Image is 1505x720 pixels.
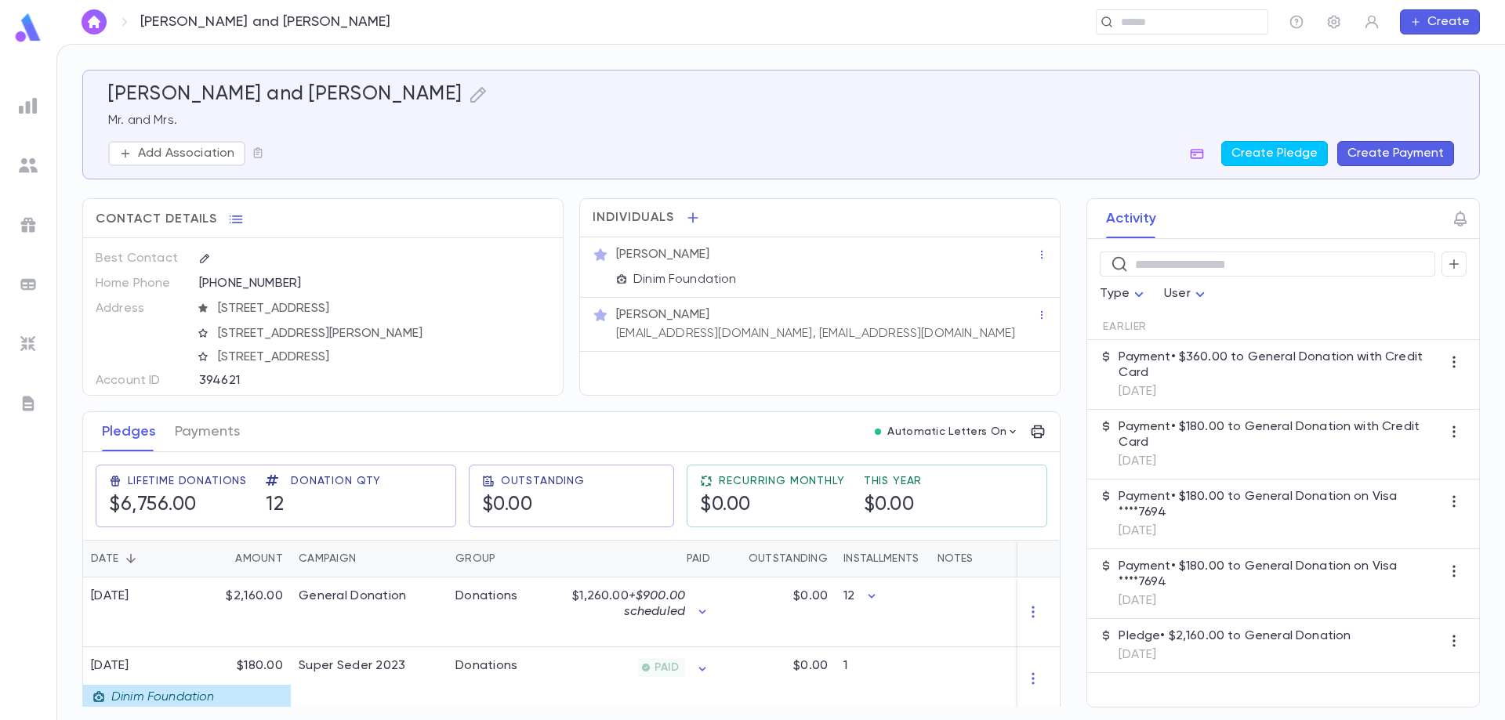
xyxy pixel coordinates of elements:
[19,156,38,175] img: students_grey.60c7aba0da46da39d6d829b817ac14fc.svg
[1221,141,1328,166] button: Create Pledge
[199,271,550,295] div: [PHONE_NUMBER]
[235,540,283,577] div: Amount
[887,425,1006,438] p: Automatic Letters On
[836,647,930,711] div: 1
[96,212,217,227] span: Contact Details
[1100,279,1148,309] div: Type
[85,16,103,28] img: home_white.a664292cf8c1dea59945f0da9f25487c.svg
[19,215,38,234] img: campaigns_grey.99e729a5f7ee94e3726e6486bddda8f1.svg
[448,540,565,577] div: Group
[1119,454,1442,469] p: [DATE]
[718,540,836,577] div: Outstanding
[19,96,38,115] img: reports_grey.c525e4749d1bce6a11f5fe2a8de1b229.svg
[843,588,854,604] p: 12
[455,540,495,577] div: Group
[13,13,44,43] img: logo
[616,307,709,323] p: [PERSON_NAME]
[1119,489,1442,520] p: Payment • $180.00 to General Donation on Visa ****7694
[1119,349,1442,381] p: Payment • $360.00 to General Donation with Credit Card
[83,540,189,577] div: Date
[616,326,1015,342] p: [EMAIL_ADDRESS][DOMAIN_NAME], [EMAIL_ADDRESS][DOMAIN_NAME]
[118,546,143,571] button: Sort
[1119,559,1442,590] p: Payment • $180.00 to General Donation on Visa ****7694
[864,494,915,517] h5: $0.00
[96,296,186,321] p: Address
[572,588,685,620] p: $1,260.00
[1337,141,1454,166] button: Create Payment
[91,540,118,577] div: Date
[633,272,737,288] p: Dinim Foundation
[793,588,828,604] p: $0.00
[1103,320,1147,333] span: Earlier
[291,475,381,487] span: Donation Qty
[793,658,828,674] p: $0.00
[836,540,930,577] div: Installments
[175,412,240,451] button: Payments
[930,540,1126,577] div: Notes
[96,271,186,296] p: Home Phone
[869,421,1025,443] button: Automatic Letters On
[624,590,685,618] span: + $900.00 scheduled
[212,349,552,365] span: [STREET_ADDRESS]
[109,494,197,517] h5: $6,756.00
[212,326,552,342] span: [STREET_ADDRESS][PERSON_NAME]
[700,494,751,517] h5: $0.00
[266,494,284,517] h5: 12
[299,588,406,604] div: General Donation
[91,588,129,604] div: [DATE]
[140,13,391,31] p: [PERSON_NAME] and [PERSON_NAME]
[1164,279,1209,309] div: User
[749,540,828,577] div: Outstanding
[565,540,718,577] div: Paid
[482,494,533,517] h5: $0.00
[189,540,291,577] div: Amount
[199,368,473,392] div: 394621
[197,658,283,710] div: $180.00
[719,475,844,487] span: Recurring Monthly
[455,658,518,674] div: Donations
[648,661,685,674] span: PAID
[1100,288,1130,300] span: Type
[108,83,462,107] h5: [PERSON_NAME] and [PERSON_NAME]
[616,247,709,262] p: [PERSON_NAME]
[96,246,186,271] p: Best Contact
[299,658,405,674] div: Super Seder 2023
[108,113,1454,128] p: Mr. and Mrs.
[1119,593,1442,609] p: [DATE]
[593,210,674,226] span: Individuals
[96,368,186,393] p: Account ID
[1119,523,1442,539] p: [DATE]
[19,335,38,353] img: imports_grey.530a8a0e642e233f2baf0ef88e8c9fcb.svg
[1119,647,1351,663] p: [DATE]
[108,141,245,166] button: Add Association
[128,475,247,487] span: Lifetime Donations
[1119,419,1442,450] p: Payment • $180.00 to General Donation with Credit Card
[1106,199,1156,238] button: Activity
[843,540,919,577] div: Installments
[111,689,215,705] p: Dinim Foundation
[1400,9,1480,34] button: Create
[501,475,585,487] span: Outstanding
[687,540,710,577] div: Paid
[455,588,518,604] div: Donations
[138,146,234,161] p: Add Association
[212,301,552,317] span: [STREET_ADDRESS]
[291,540,448,577] div: Campaign
[19,394,38,413] img: letters_grey.7941b92b52307dd3b8a917253454ce1c.svg
[189,577,291,647] div: $2,160.00
[91,658,216,674] div: [DATE]
[299,540,356,577] div: Campaign
[19,275,38,294] img: batches_grey.339ca447c9d9533ef1741baa751efc33.svg
[937,540,973,577] div: Notes
[1119,628,1351,644] p: Pledge • $2,160.00 to General Donation
[1119,384,1442,400] p: [DATE]
[864,475,923,487] span: This Year
[102,412,156,451] button: Pledges
[1164,288,1191,300] span: User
